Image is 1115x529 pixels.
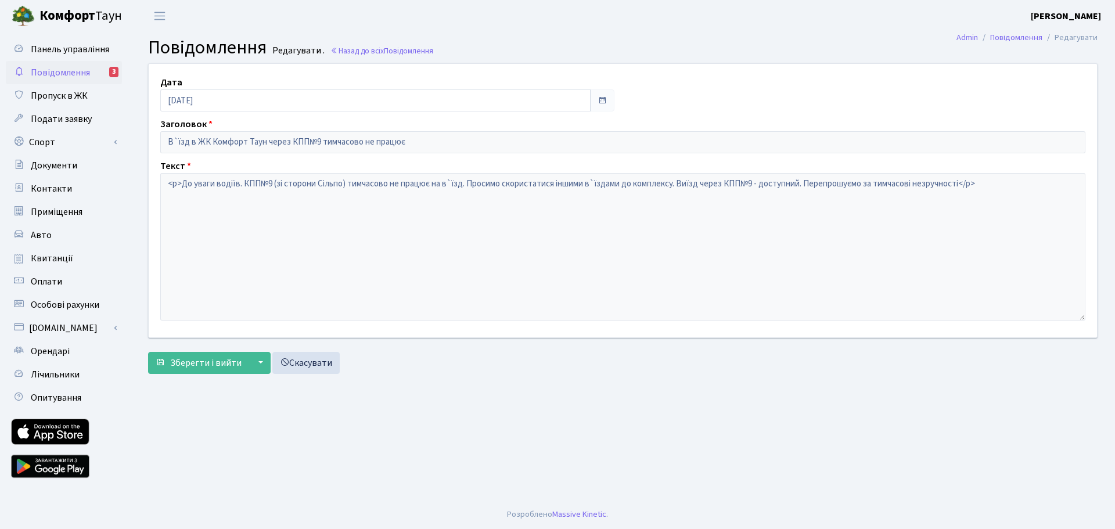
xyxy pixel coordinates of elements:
[148,34,267,61] span: Повідомлення
[31,43,109,56] span: Панель управління
[6,363,122,386] a: Лічильники
[1031,9,1101,23] a: [PERSON_NAME]
[6,107,122,131] a: Подати заявку
[12,5,35,28] img: logo.png
[272,352,340,374] a: Скасувати
[160,159,191,173] label: Текст
[6,293,122,316] a: Особові рахунки
[6,340,122,363] a: Орендарі
[384,45,433,56] span: Повідомлення
[31,252,73,265] span: Квитанції
[6,131,122,154] a: Спорт
[6,270,122,293] a: Оплати
[6,84,122,107] a: Пропуск в ЖК
[990,31,1042,44] a: Повідомлення
[552,508,606,520] a: Massive Kinetic
[956,31,978,44] a: Admin
[1031,10,1101,23] b: [PERSON_NAME]
[39,6,122,26] span: Таун
[160,173,1085,321] textarea: <p>До уваги водіїв. КПП№9 (зі сторони Сільпо) тимчасово не працює на в`їзд. Просимо скористатися ...
[31,113,92,125] span: Подати заявку
[1042,31,1098,44] li: Редагувати
[6,386,122,409] a: Опитування
[31,182,72,195] span: Контакти
[31,206,82,218] span: Приміщення
[145,6,174,26] button: Переключити навігацію
[31,368,80,381] span: Лічильники
[31,345,70,358] span: Орендарі
[507,508,608,521] div: Розроблено .
[170,357,242,369] span: Зберегти і вийти
[6,200,122,224] a: Приміщення
[270,45,325,56] small: Редагувати .
[330,45,433,56] a: Назад до всіхПовідомлення
[31,159,77,172] span: Документи
[6,154,122,177] a: Документи
[31,229,52,242] span: Авто
[148,352,249,374] button: Зберегти і вийти
[39,6,95,25] b: Комфорт
[160,117,213,131] label: Заголовок
[31,89,88,102] span: Пропуск в ЖК
[6,224,122,247] a: Авто
[6,38,122,61] a: Панель управління
[31,391,81,404] span: Опитування
[109,67,118,77] div: 3
[6,61,122,84] a: Повідомлення3
[6,247,122,270] a: Квитанції
[31,66,90,79] span: Повідомлення
[939,26,1115,50] nav: breadcrumb
[6,316,122,340] a: [DOMAIN_NAME]
[6,177,122,200] a: Контакти
[31,275,62,288] span: Оплати
[160,75,182,89] label: Дата
[31,298,99,311] span: Особові рахунки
